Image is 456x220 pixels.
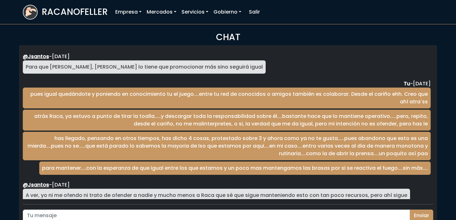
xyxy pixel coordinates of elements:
[211,6,244,18] a: Gobierno
[113,6,144,18] a: Empresa
[23,60,266,74] div: Para que [PERSON_NAME], [PERSON_NAME] lo tiene que promocionar más sino seguirá igual
[144,6,179,18] a: Mercados
[23,53,431,60] div: -
[23,110,431,131] div: atrás Raca, ya estuvo a punto de tirar la toalla.....y descargar toda la responsabilidad sobre él...
[246,6,263,18] a: Salir
[23,32,433,43] h3: CHAT
[52,53,70,60] span: lunes, mayo 5, 2025 12:49 PM
[404,80,410,87] strong: Tu
[23,132,431,160] div: has llegado, pensando en otros tiempos, has dicho 4 cosas, protestado sobre 3 y ahora como ya no ...
[42,7,108,17] h3: RACANOFELLER
[39,162,431,175] div: para mantener....con la esperanza de que igual entre los que estamos y un poco mas mantengamos la...
[23,53,49,60] a: @Jsantos
[23,5,37,17] img: logoracarojo.png
[23,80,431,88] div: -
[23,3,108,21] a: RACANOFELLER
[52,181,70,188] span: lunes, mayo 5, 2025 8:20 PM
[23,181,49,188] a: @Jsantos
[179,6,211,18] a: Servicios
[23,88,431,108] div: pues igual quedándote y poniendo en conocimiento tu el juego....entre tu red de conocidos o amigo...
[23,181,431,189] div: -
[23,189,410,202] div: A ver, yo ni me ofendo ni trato de ofender a nadie y mucho menos a Raca que sé que sigue mantenie...
[413,80,431,87] span: lunes, mayo 5, 2025 1:23 PM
